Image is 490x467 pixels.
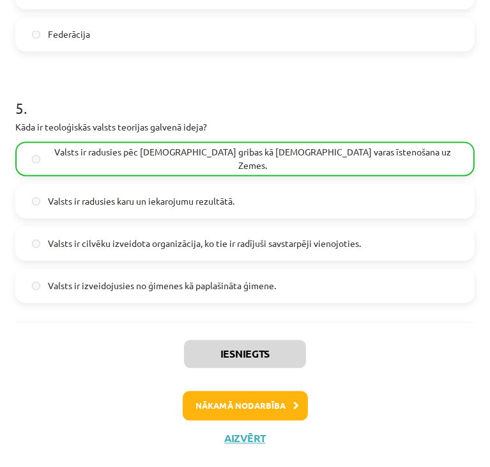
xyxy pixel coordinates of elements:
[221,432,270,445] button: Aizvērt
[15,77,475,117] h1: 5 .
[48,146,458,173] span: Valsts ir radusies pēc [DEMOGRAPHIC_DATA] gribas kā [DEMOGRAPHIC_DATA] varas īstenošana uz Zemes.
[15,121,475,134] p: Kāda ir teoloģiskās valsts teorijas galvenā ideja?
[32,198,40,206] input: Valsts ir radusies karu un iekarojumu rezultātā.
[48,28,90,42] span: Federācija
[184,340,306,368] button: Iesniegts
[32,31,40,39] input: Federācija
[48,280,276,293] span: Valsts ir izveidojusies no ģimenes kā paplašināta ģimene.
[48,237,361,251] span: Valsts ir cilvēku izveidota organizācija, ko tie ir radījuši savstarpēji vienojoties.
[32,155,40,164] input: Valsts ir radusies pēc [DEMOGRAPHIC_DATA] gribas kā [DEMOGRAPHIC_DATA] varas īstenošana uz Zemes.
[32,282,40,290] input: Valsts ir izveidojusies no ģimenes kā paplašināta ģimene.
[48,195,234,209] span: Valsts ir radusies karu un iekarojumu rezultātā.
[32,240,40,248] input: Valsts ir cilvēku izveidota organizācija, ko tie ir radījuši savstarpēji vienojoties.
[183,392,308,421] button: Nākamā nodarbība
